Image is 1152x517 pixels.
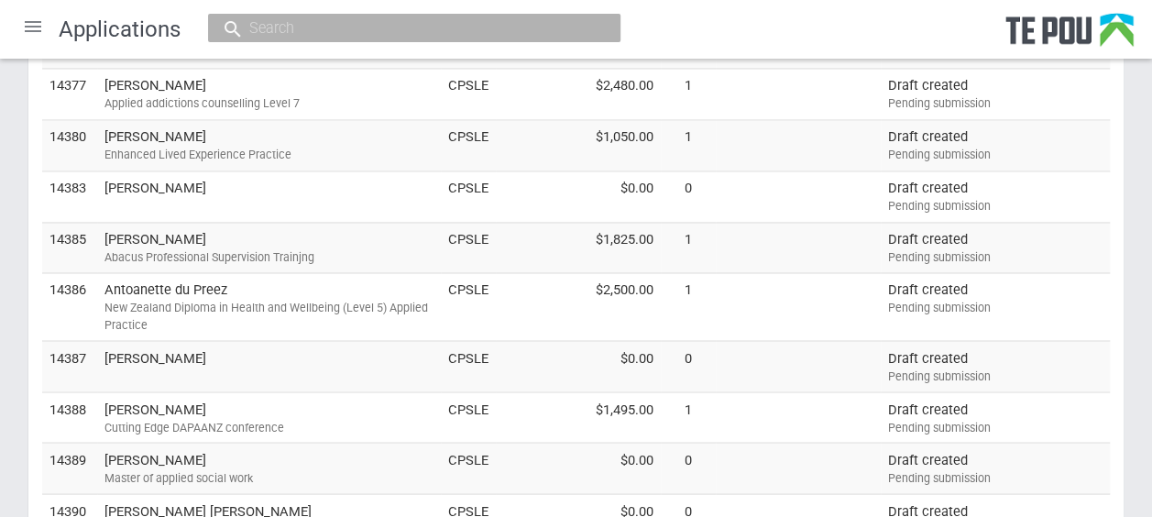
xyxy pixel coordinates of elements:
td: $2,500.00 [496,273,661,341]
div: Pending submission [888,249,1103,266]
div: Pending submission [888,368,1103,384]
td: 14377 [42,69,97,120]
td: $1,050.00 [496,120,661,171]
td: CPSLE [441,340,496,391]
td: CPSLE [441,170,496,222]
td: 0 [661,443,716,494]
td: 14385 [42,222,97,273]
td: $0.00 [496,170,661,222]
td: Draft created [881,69,1110,120]
td: 1 [661,391,716,443]
td: 0 [661,170,716,222]
td: CPSLE [441,120,496,171]
td: 14389 [42,443,97,494]
td: [PERSON_NAME] [97,222,441,273]
td: 14387 [42,340,97,391]
td: Draft created [881,222,1110,273]
td: [PERSON_NAME] [97,170,441,222]
td: 14380 [42,120,97,171]
td: CPSLE [441,273,496,341]
td: CPSLE [441,69,496,120]
td: [PERSON_NAME] [97,69,441,120]
td: 1 [661,273,716,341]
div: Pending submission [888,147,1103,163]
td: $2,480.00 [496,69,661,120]
div: Pending submission [888,469,1103,486]
td: [PERSON_NAME] [97,120,441,171]
td: 1 [661,222,716,273]
td: CPSLE [441,222,496,273]
td: [PERSON_NAME] [97,340,441,391]
div: Pending submission [888,419,1103,435]
div: Abacus Professional Supervision Trainjng [104,249,433,266]
div: Pending submission [888,300,1103,316]
div: Master of applied social work [104,469,433,486]
td: [PERSON_NAME] [97,443,441,494]
td: 14383 [42,170,97,222]
td: Draft created [881,340,1110,391]
td: CPSLE [441,443,496,494]
td: 14386 [42,273,97,341]
td: $1,825.00 [496,222,661,273]
td: 1 [661,120,716,171]
td: Draft created [881,273,1110,341]
div: Pending submission [888,198,1103,214]
div: Pending submission [888,95,1103,112]
td: Draft created [881,391,1110,443]
div: New Zealand Diploma in Health and Wellbeing (Level 5) Applied Practice [104,300,433,333]
td: Draft created [881,170,1110,222]
td: CPSLE [441,391,496,443]
div: Cutting Edge DAPAANZ conference [104,419,433,435]
div: Enhanced Lived Experience Practice [104,147,433,163]
td: Draft created [881,443,1110,494]
td: $1,495.00 [496,391,661,443]
div: Applied addictions counselling Level 7 [104,95,433,112]
td: [PERSON_NAME] [97,391,441,443]
td: Draft created [881,120,1110,171]
td: $0.00 [496,340,661,391]
td: 14388 [42,391,97,443]
input: Search [244,18,566,38]
td: 1 [661,69,716,120]
td: 0 [661,340,716,391]
td: Antoanette du Preez [97,273,441,341]
td: $0.00 [496,443,661,494]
